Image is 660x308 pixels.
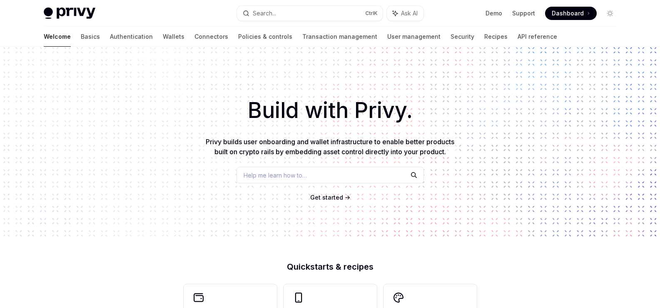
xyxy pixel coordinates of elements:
[310,193,343,202] a: Get started
[603,7,617,20] button: Toggle dark mode
[44,27,71,47] a: Welcome
[163,27,184,47] a: Wallets
[244,171,307,180] span: Help me learn how to…
[451,27,474,47] a: Security
[387,27,441,47] a: User management
[552,9,584,18] span: Dashboard
[110,27,153,47] a: Authentication
[518,27,557,47] a: API reference
[206,138,454,156] span: Privy builds user onboarding and wallet infrastructure to enable better products built on crypto ...
[512,9,535,18] a: Support
[486,9,502,18] a: Demo
[484,27,508,47] a: Recipes
[302,27,377,47] a: Transaction management
[253,8,276,18] div: Search...
[194,27,228,47] a: Connectors
[401,9,418,18] span: Ask AI
[237,6,383,21] button: Search...CtrlK
[44,8,95,19] img: light logo
[238,27,292,47] a: Policies & controls
[13,94,647,127] h1: Build with Privy.
[81,27,100,47] a: Basics
[184,263,477,271] h2: Quickstarts & recipes
[545,7,597,20] a: Dashboard
[387,6,423,21] button: Ask AI
[310,194,343,201] span: Get started
[365,10,378,17] span: Ctrl K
